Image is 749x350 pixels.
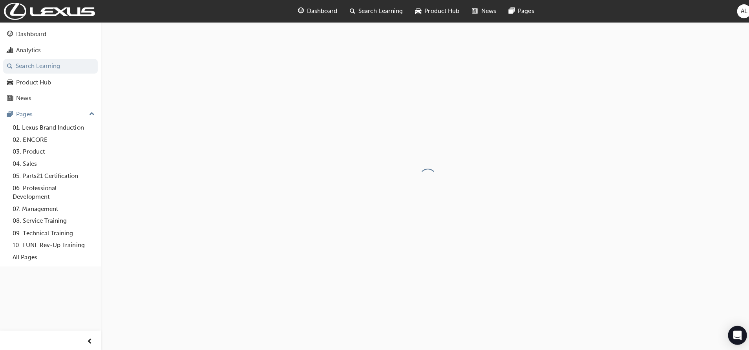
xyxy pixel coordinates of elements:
a: 05. Parts21 Certification [9,169,97,181]
a: News [3,90,97,105]
span: car-icon [412,6,418,16]
span: News [477,7,492,16]
span: prev-icon [86,334,92,344]
a: Product Hub [3,75,97,89]
a: 10. TUNE Rev-Up Training [9,237,97,249]
span: Pages [514,7,530,16]
span: Search Learning [356,7,400,16]
a: 02. ENCORE [9,133,97,145]
span: news-icon [7,94,13,101]
a: Dashboard [3,27,97,41]
span: chart-icon [7,47,13,54]
span: news-icon [468,6,474,16]
a: 04. Sales [9,157,97,169]
a: Search Learning [3,59,97,73]
a: 08. Service Training [9,213,97,225]
div: Analytics [16,46,40,55]
span: Product Hub [421,7,456,16]
div: Pages [16,109,32,118]
span: AL [735,7,742,16]
span: car-icon [7,79,13,86]
span: guage-icon [296,6,301,16]
img: Trak [4,3,94,20]
a: search-iconSearch Learning [341,3,406,19]
a: news-iconNews [462,3,499,19]
div: Product Hub [16,77,51,86]
a: 09. Technical Training [9,225,97,238]
span: search-icon [7,62,13,70]
button: DashboardAnalyticsSearch LearningProduct HubNews [3,25,97,106]
a: guage-iconDashboard [289,3,341,19]
span: pages-icon [505,6,511,16]
a: 07. Management [9,202,97,214]
div: News [16,93,31,102]
span: guage-icon [7,31,13,38]
div: Dashboard [16,29,46,38]
a: Analytics [3,43,97,57]
a: 01. Lexus Brand Induction [9,121,97,133]
span: search-icon [347,6,353,16]
span: pages-icon [7,110,13,117]
a: pages-iconPages [499,3,536,19]
button: AL [731,4,745,18]
span: up-icon [88,108,94,119]
span: Dashboard [305,7,334,16]
a: 03. Product [9,145,97,157]
a: All Pages [9,249,97,262]
button: Pages [3,106,97,121]
div: Open Intercom Messenger [722,323,741,342]
a: 06. Professional Development [9,181,97,202]
a: car-iconProduct Hub [406,3,462,19]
